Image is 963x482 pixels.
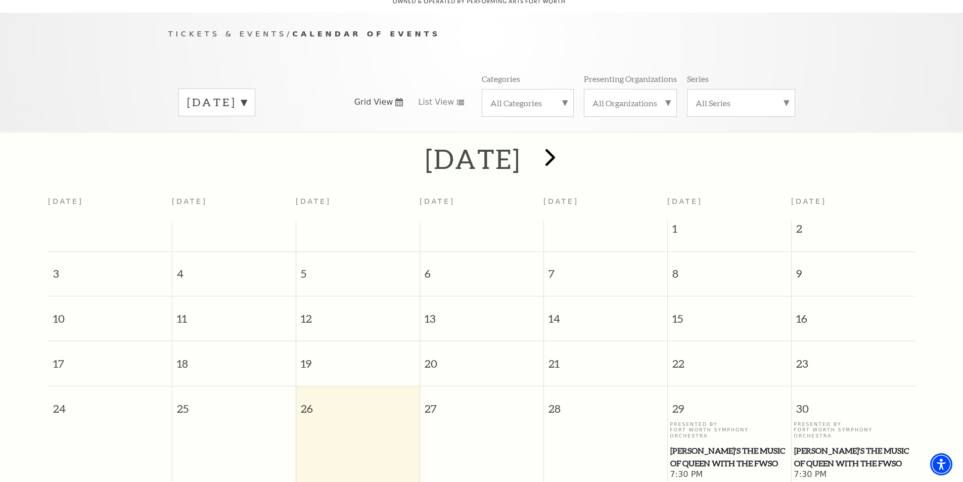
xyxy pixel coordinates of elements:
[794,421,912,439] p: Presented By Fort Worth Symphony Orchestra
[668,341,791,376] span: 22
[172,341,296,376] span: 18
[354,97,393,108] span: Grid View
[292,29,440,38] span: Calendar of Events
[48,386,172,421] span: 24
[544,296,667,331] span: 14
[543,191,667,221] th: [DATE]
[670,445,788,469] span: [PERSON_NAME]'s The Music of Queen with the FWSO
[668,296,791,331] span: 15
[296,252,420,287] span: 5
[172,386,296,421] span: 25
[482,73,520,84] p: Categories
[172,191,296,221] th: [DATE]
[930,453,952,475] div: Accessibility Menu
[172,296,296,331] span: 11
[792,252,915,287] span: 9
[48,296,172,331] span: 10
[296,341,420,376] span: 19
[296,191,420,221] th: [DATE]
[168,29,287,38] span: Tickets & Events
[792,221,915,241] span: 2
[48,341,172,376] span: 17
[420,191,543,221] th: [DATE]
[794,445,912,469] span: [PERSON_NAME]'s The Music of Queen with the FWSO
[420,341,543,376] span: 20
[172,252,296,287] span: 4
[791,197,827,205] span: [DATE]
[420,386,543,421] span: 27
[792,341,915,376] span: 23
[584,73,677,84] p: Presenting Organizations
[668,221,791,241] span: 1
[420,296,543,331] span: 13
[544,341,667,376] span: 21
[187,95,247,110] label: [DATE]
[792,386,915,421] span: 30
[667,197,703,205] span: [DATE]
[168,28,795,40] p: /
[670,421,789,439] p: Presented By Fort Worth Symphony Orchestra
[592,98,668,108] label: All Organizations
[420,252,543,287] span: 6
[544,386,667,421] span: 28
[687,73,709,84] p: Series
[670,469,789,480] span: 7:30 PM
[418,97,454,108] span: List View
[668,252,791,287] span: 8
[48,252,172,287] span: 3
[490,98,565,108] label: All Categories
[296,386,420,421] span: 26
[296,296,420,331] span: 12
[425,143,521,175] h2: [DATE]
[530,141,567,177] button: next
[668,386,791,421] span: 29
[544,252,667,287] span: 7
[48,191,172,221] th: [DATE]
[794,469,912,480] span: 7:30 PM
[792,296,915,331] span: 16
[696,98,787,108] label: All Series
